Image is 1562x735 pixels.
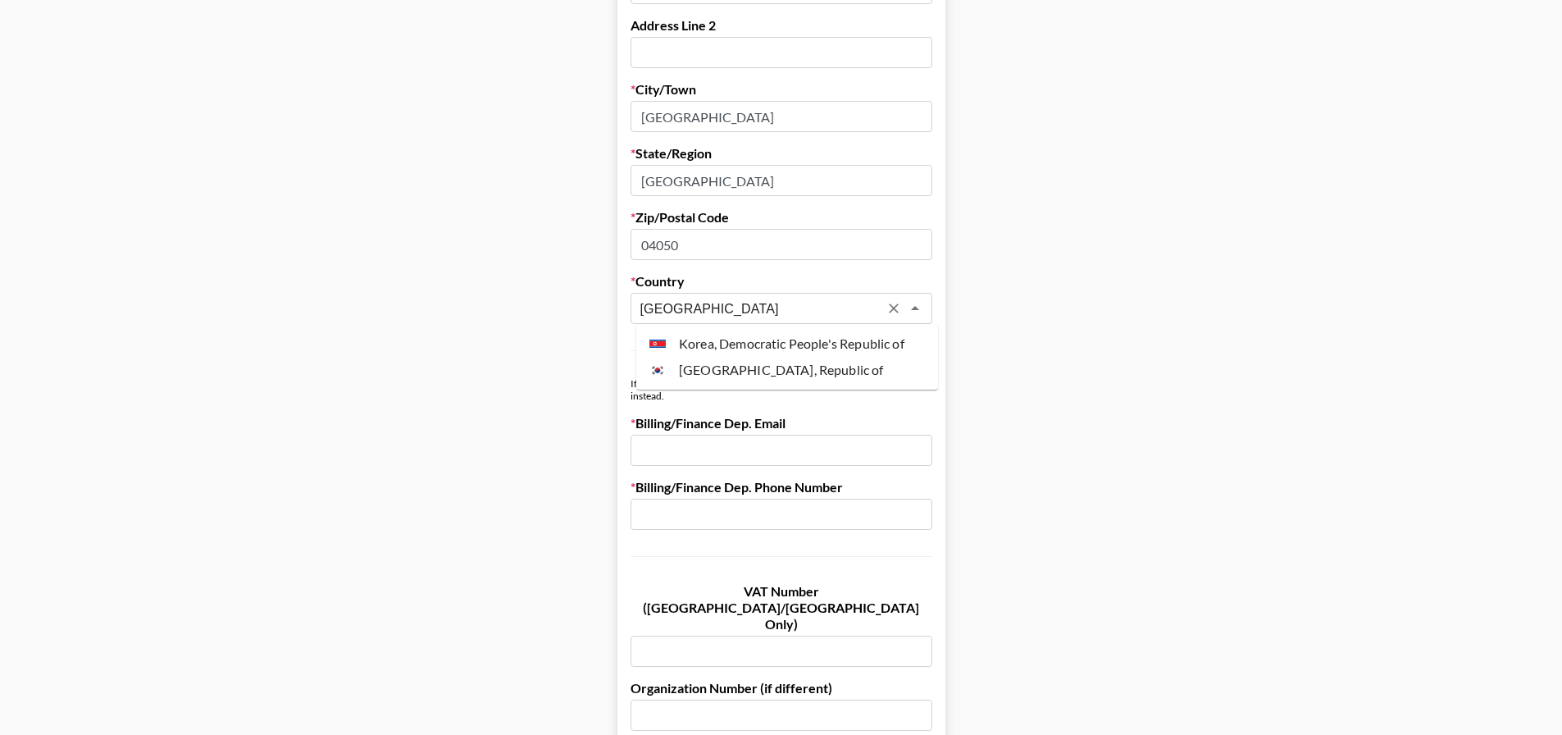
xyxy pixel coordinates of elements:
li: Korea, Democratic People's Republic of [636,331,938,357]
li: [GEOGRAPHIC_DATA], Republic of [636,357,938,383]
label: State/Region [631,145,932,162]
button: Close [904,297,927,320]
label: Organization Number (if different) [631,680,932,696]
label: Billing/Finance Dep. Email [631,415,932,431]
button: Clear [882,297,905,320]
label: Billing/Finance Dep. Phone Number [631,479,932,495]
label: Address Line 2 [631,17,932,34]
label: City/Town [631,81,932,98]
label: Country [631,273,932,290]
label: VAT Number ([GEOGRAPHIC_DATA]/[GEOGRAPHIC_DATA] Only) [631,583,932,632]
div: If you don't have a billing department, enter your own info below instead. [631,377,932,402]
label: Zip/Postal Code [631,209,932,226]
